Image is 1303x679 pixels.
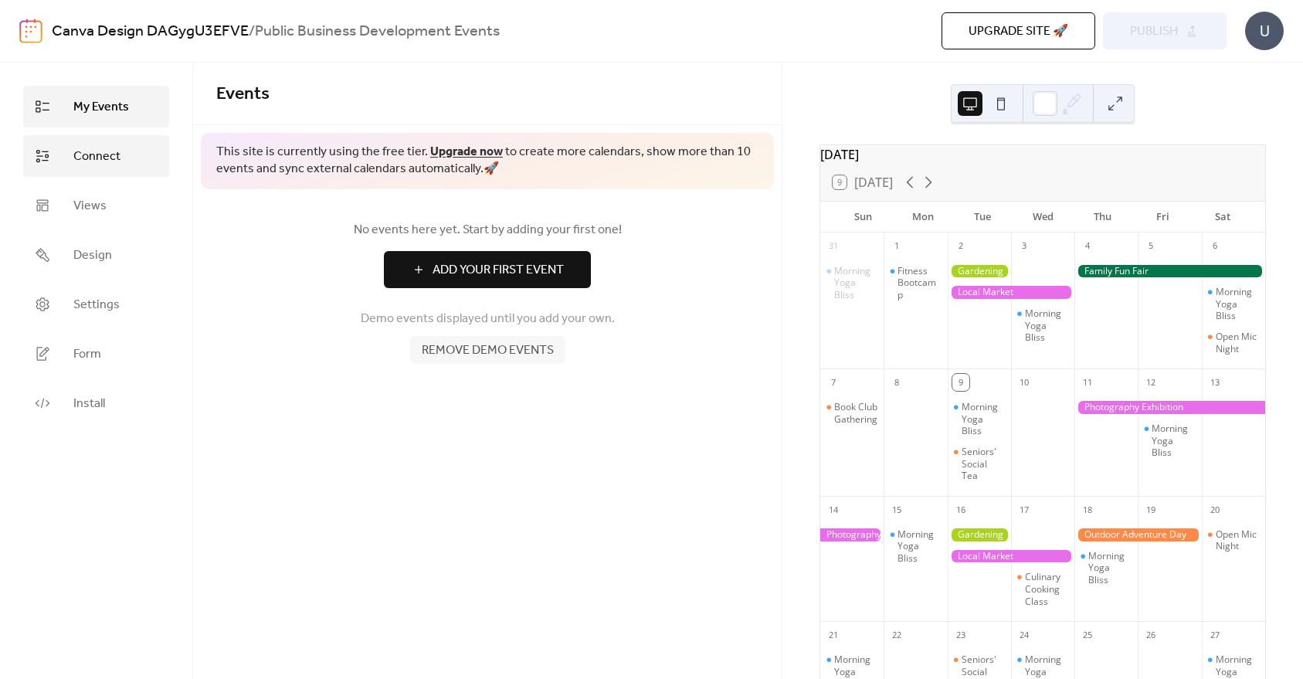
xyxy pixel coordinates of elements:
[23,333,169,375] a: Form
[73,296,120,314] span: Settings
[1193,202,1253,233] div: Sat
[23,135,169,177] a: Connect
[1142,238,1159,255] div: 5
[1088,550,1132,586] div: Morning Yoga Bliss
[1011,307,1074,344] div: Morning Yoga Bliss
[820,401,884,425] div: Book Club Gathering
[825,374,842,391] div: 7
[422,341,554,360] span: Remove demo events
[73,148,120,166] span: Connect
[430,140,503,164] a: Upgrade now
[1025,571,1068,607] div: Culinary Cooking Class
[1142,501,1159,518] div: 19
[23,283,169,325] a: Settings
[73,345,101,364] span: Form
[361,310,615,328] span: Demo events displayed until you add your own.
[1073,202,1133,233] div: Thu
[820,265,884,301] div: Morning Yoga Bliss
[942,12,1095,49] button: Upgrade site 🚀
[820,145,1265,164] div: [DATE]
[898,528,941,565] div: Morning Yoga Bliss
[948,265,1011,278] div: Gardening Workshop
[884,265,947,301] div: Fitness Bootcamp
[1074,550,1138,586] div: Morning Yoga Bliss
[1011,571,1074,607] div: Culinary Cooking Class
[73,98,129,117] span: My Events
[23,86,169,127] a: My Events
[1202,286,1265,322] div: Morning Yoga Bliss
[953,202,1013,233] div: Tue
[962,446,1005,482] div: Seniors' Social Tea
[898,265,941,301] div: Fitness Bootcamp
[1216,286,1259,322] div: Morning Yoga Bliss
[1016,238,1033,255] div: 3
[884,528,947,565] div: Morning Yoga Bliss
[216,251,758,288] a: Add Your First Event
[825,501,842,518] div: 14
[948,401,1011,437] div: Morning Yoga Bliss
[1025,307,1068,344] div: Morning Yoga Bliss
[73,197,107,216] span: Views
[948,286,1075,299] div: Local Market
[948,446,1011,482] div: Seniors' Social Tea
[1079,626,1096,643] div: 25
[23,234,169,276] a: Design
[216,144,758,178] span: This site is currently using the free tier. to create more calendars, show more than 10 events an...
[1016,626,1033,643] div: 24
[23,185,169,226] a: Views
[1013,202,1073,233] div: Wed
[952,238,969,255] div: 2
[952,374,969,391] div: 9
[1074,265,1265,278] div: Family Fun Fair
[1142,374,1159,391] div: 12
[1016,374,1033,391] div: 10
[1138,423,1201,459] div: Morning Yoga Bliss
[52,17,249,46] a: Canva Design DAGygU3EFVE
[1206,374,1223,391] div: 13
[834,401,877,425] div: Book Club Gathering
[834,265,877,301] div: Morning Yoga Bliss
[433,261,564,280] span: Add Your First Event
[1202,331,1265,355] div: Open Mic Night
[255,17,500,46] b: Public Business Development Events
[23,382,169,424] a: Install
[19,19,42,43] img: logo
[1133,202,1193,233] div: Fri
[888,374,905,391] div: 8
[952,501,969,518] div: 16
[888,238,905,255] div: 1
[948,528,1011,542] div: Gardening Workshop
[249,17,255,46] b: /
[825,626,842,643] div: 21
[1206,501,1223,518] div: 20
[825,238,842,255] div: 31
[1216,528,1259,552] div: Open Mic Night
[888,501,905,518] div: 15
[73,395,105,413] span: Install
[1074,528,1202,542] div: Outdoor Adventure Day
[1079,501,1096,518] div: 18
[1206,626,1223,643] div: 27
[820,528,884,542] div: Photography Exhibition
[1216,331,1259,355] div: Open Mic Night
[1074,401,1265,414] div: Photography Exhibition
[1079,374,1096,391] div: 11
[216,77,270,111] span: Events
[1202,528,1265,552] div: Open Mic Night
[1079,238,1096,255] div: 4
[1016,501,1033,518] div: 17
[410,336,565,364] button: Remove demo events
[888,626,905,643] div: 22
[384,251,591,288] button: Add Your First Event
[73,246,112,265] span: Design
[216,221,758,239] span: No events here yet. Start by adding your first one!
[962,401,1005,437] div: Morning Yoga Bliss
[948,550,1075,563] div: Local Market
[969,22,1068,41] span: Upgrade site 🚀
[1152,423,1195,459] div: Morning Yoga Bliss
[1142,626,1159,643] div: 26
[893,202,953,233] div: Mon
[833,202,893,233] div: Sun
[1245,12,1284,50] div: U
[952,626,969,643] div: 23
